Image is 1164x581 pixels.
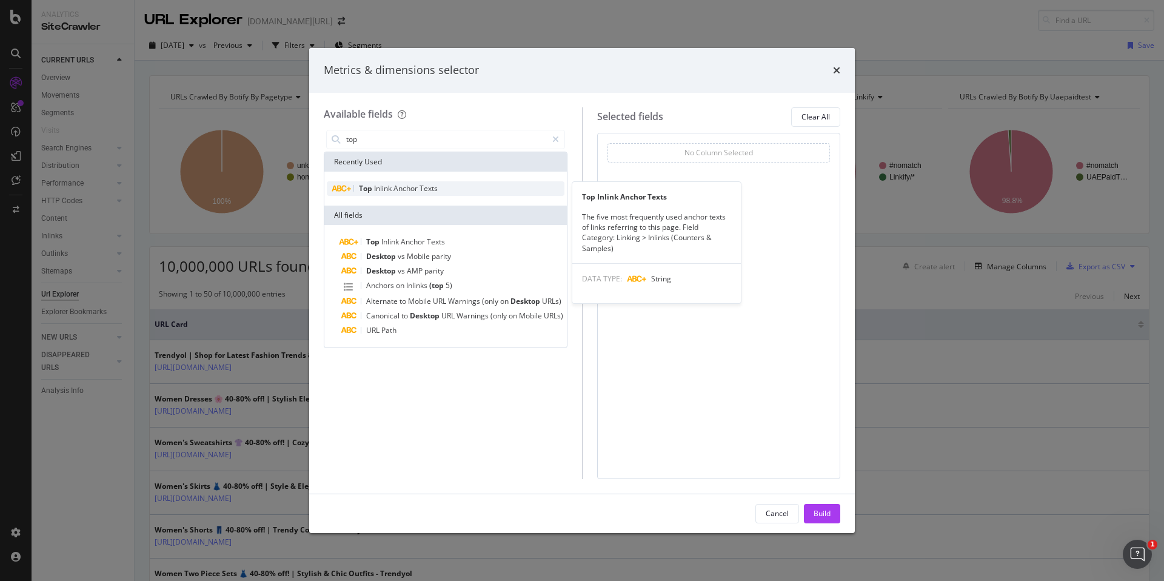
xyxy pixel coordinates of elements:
div: The five most frequently used anchor texts of links referring to this page. Field Category: Linki... [572,212,741,254]
div: Recently Used [324,152,567,172]
span: Inlink [381,237,401,247]
span: 1 [1148,540,1157,549]
span: Texts [420,183,438,193]
span: Anchor [401,237,427,247]
span: to [400,296,408,306]
span: (only [482,296,500,306]
div: Clear All [801,112,830,122]
span: vs [398,266,407,276]
iframe: Intercom live chat [1123,540,1152,569]
span: 5) [446,280,452,290]
span: Desktop [366,266,398,276]
span: Mobile [519,311,544,321]
span: URLs) [544,311,563,321]
span: URL [433,296,448,306]
span: Top [359,183,374,193]
div: times [833,62,840,78]
span: Anchors [366,280,396,290]
button: Clear All [791,107,840,127]
span: Texts [427,237,445,247]
span: parity [424,266,444,276]
span: URL [441,311,457,321]
span: Desktop [510,296,542,306]
div: No Column Selected [684,147,753,158]
span: Mobile [408,296,433,306]
span: parity [432,251,451,261]
span: Canonical [366,311,401,321]
span: Path [381,325,396,335]
span: vs [398,251,407,261]
button: Cancel [755,504,799,523]
span: DATA TYPE: [582,274,622,284]
span: (only [490,311,509,321]
input: Search by field name [345,130,547,149]
span: Top [366,237,381,247]
span: Warnings [448,296,482,306]
span: (top [429,280,446,290]
span: URLs) [542,296,561,306]
div: Available fields [324,107,393,121]
span: Mobile [407,251,432,261]
span: String [651,274,671,284]
span: to [401,311,410,321]
div: Top Inlink Anchor Texts [572,192,741,202]
button: Build [804,504,840,523]
div: modal [309,48,855,533]
div: Selected fields [597,110,663,124]
span: on [500,296,510,306]
span: Alternate [366,296,400,306]
span: Warnings [457,311,490,321]
div: Build [814,508,831,519]
div: All fields [324,206,567,225]
span: Inlink [374,183,393,193]
span: on [396,280,406,290]
div: Metrics & dimensions selector [324,62,479,78]
span: Desktop [410,311,441,321]
div: Cancel [766,508,789,519]
span: AMP [407,266,424,276]
span: URL [366,325,381,335]
span: on [509,311,519,321]
span: Inlinks [406,280,429,290]
span: Desktop [366,251,398,261]
span: Anchor [393,183,420,193]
